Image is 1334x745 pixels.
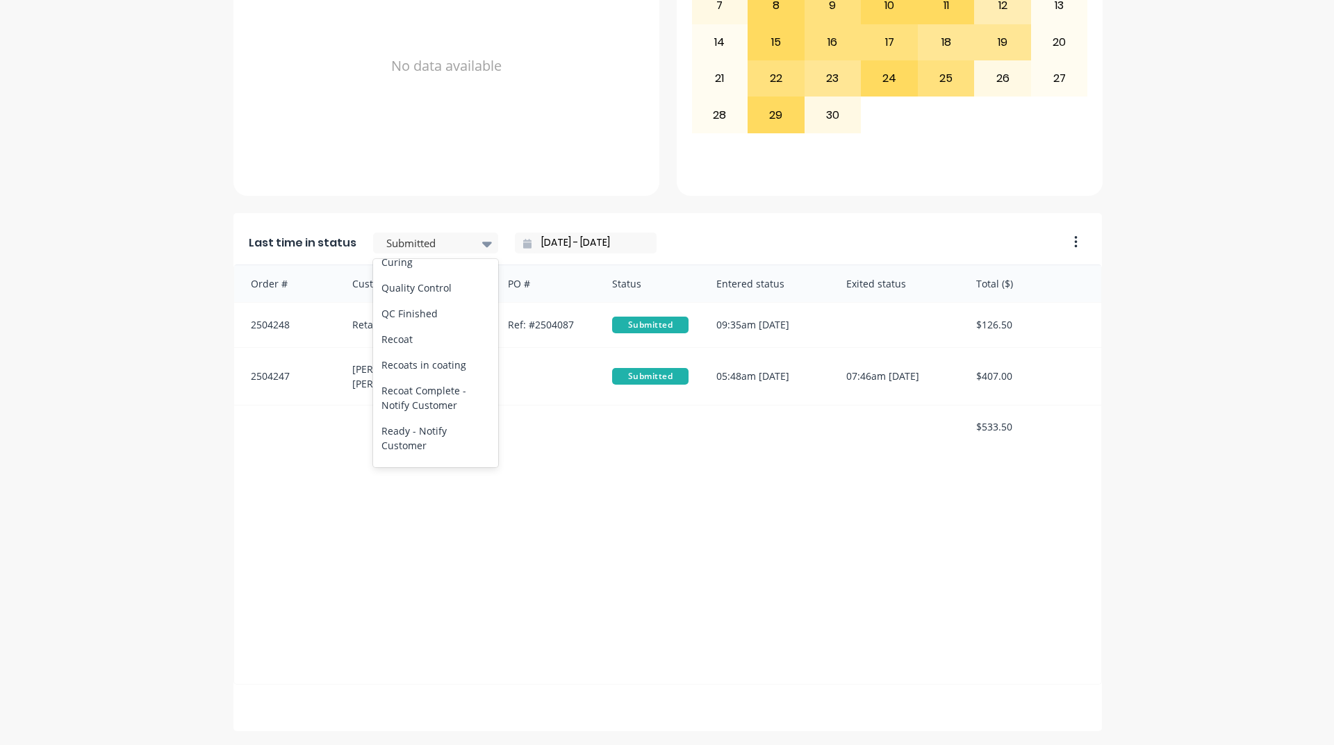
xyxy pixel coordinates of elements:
[373,326,498,352] div: Recoat
[1032,61,1087,96] div: 27
[692,97,748,132] div: 28
[338,303,495,347] div: Retail Customers
[373,418,498,458] div: Ready - Notify Customer
[249,235,356,251] span: Last time in status
[832,348,962,405] div: 07:46am [DATE]
[532,233,651,253] input: Filter by date
[373,352,498,378] div: Recoats in coating
[748,25,804,60] div: 15
[975,25,1030,60] div: 19
[612,317,689,333] span: Submitted
[702,348,832,405] div: 05:48am [DATE]
[692,25,748,60] div: 14
[338,265,495,302] div: Customer
[748,97,804,132] div: 29
[805,61,861,96] div: 23
[702,265,832,302] div: Entered status
[962,405,1101,448] div: $533.50
[373,458,498,484] div: Awaiting Pickup
[962,348,1101,405] div: $407.00
[805,25,861,60] div: 16
[234,303,338,347] div: 2504248
[373,249,498,275] div: Curing
[962,265,1101,302] div: Total ($)
[919,61,974,96] div: 25
[373,275,498,301] div: Quality Control
[494,303,598,347] div: Ref: #2504087
[234,348,338,405] div: 2504247
[1032,25,1087,60] div: 20
[919,25,974,60] div: 18
[862,61,917,96] div: 24
[975,61,1030,96] div: 26
[748,61,804,96] div: 22
[338,348,495,405] div: [PERSON_NAME] & [PERSON_NAME] Pty Ltd
[494,265,598,302] div: PO #
[373,301,498,326] div: QC Finished
[373,378,498,418] div: Recoat Complete - Notify Customer
[702,303,832,347] div: 09:35am [DATE]
[692,61,748,96] div: 21
[832,265,962,302] div: Exited status
[612,368,689,385] span: Submitted
[598,265,702,302] div: Status
[862,25,917,60] div: 17
[962,303,1101,347] div: $126.50
[805,97,861,132] div: 30
[234,265,338,302] div: Order #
